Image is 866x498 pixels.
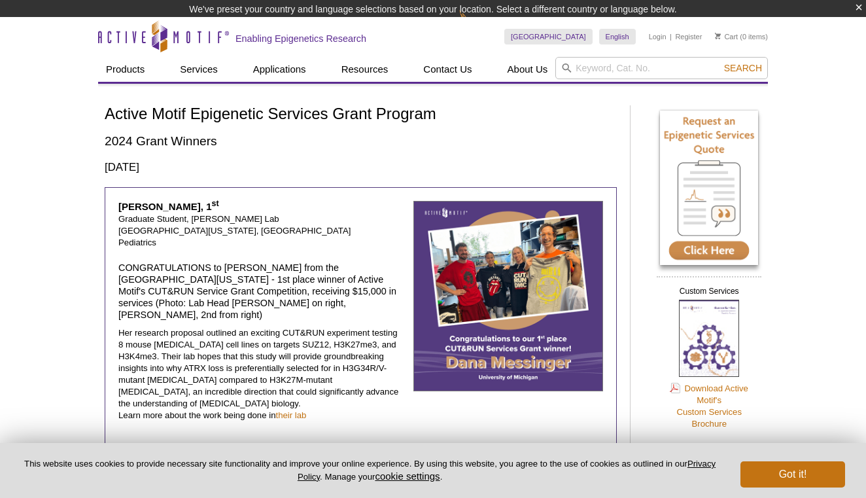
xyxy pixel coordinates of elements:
button: cookie settings [375,471,440,482]
a: Contact Us [415,57,479,82]
span: Graduate Student, [PERSON_NAME] Lab [118,214,279,224]
sup: st [212,199,219,208]
h1: Active Motif Epigenetic Services Grant Program [105,105,617,124]
li: | [670,29,672,44]
a: Applications [245,57,314,82]
a: Services [172,57,226,82]
img: Your Cart [715,33,721,39]
a: their lab [275,410,306,420]
a: Register [675,32,702,41]
a: About Us [500,57,556,82]
img: Request an Epigenetic Services Quote [660,111,758,264]
span: Search [724,63,762,73]
img: Custom Services [679,300,739,377]
p: Her research proposal outlined an exciting CUT&RUN experiment testing 8 mouse [MEDICAL_DATA] cell... [118,327,404,421]
a: [GEOGRAPHIC_DATA] [504,29,593,44]
h2: Enabling Epigenetics Research [235,33,366,44]
span: Pediatrics [118,238,156,247]
button: Got it! [740,461,845,488]
strong: [PERSON_NAME], 1 [118,201,219,212]
a: Login [649,32,667,41]
h4: CONGRATULATIONS to [PERSON_NAME] from the [GEOGRAPHIC_DATA][US_STATE] - 1st place winner of Activ... [118,262,404,321]
button: Search [720,62,766,74]
a: Resources [334,57,396,82]
h3: [DATE] [105,160,617,175]
li: (0 items) [715,29,768,44]
img: Dana Messinger [413,201,604,391]
a: Cart [715,32,738,41]
h2: 2024 Grant Winners [105,132,617,150]
a: Products [98,57,152,82]
a: English [599,29,636,44]
input: Keyword, Cat. No. [555,57,768,79]
span: [GEOGRAPHIC_DATA][US_STATE], [GEOGRAPHIC_DATA] [118,226,351,236]
a: Privacy Policy [298,459,716,481]
p: This website uses cookies to provide necessary site functionality and improve your online experie... [21,458,719,483]
h2: Custom Services [657,276,761,300]
img: Change Here [459,10,494,41]
a: Download Active Motif'sCustom ServicesBrochure [670,382,748,430]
